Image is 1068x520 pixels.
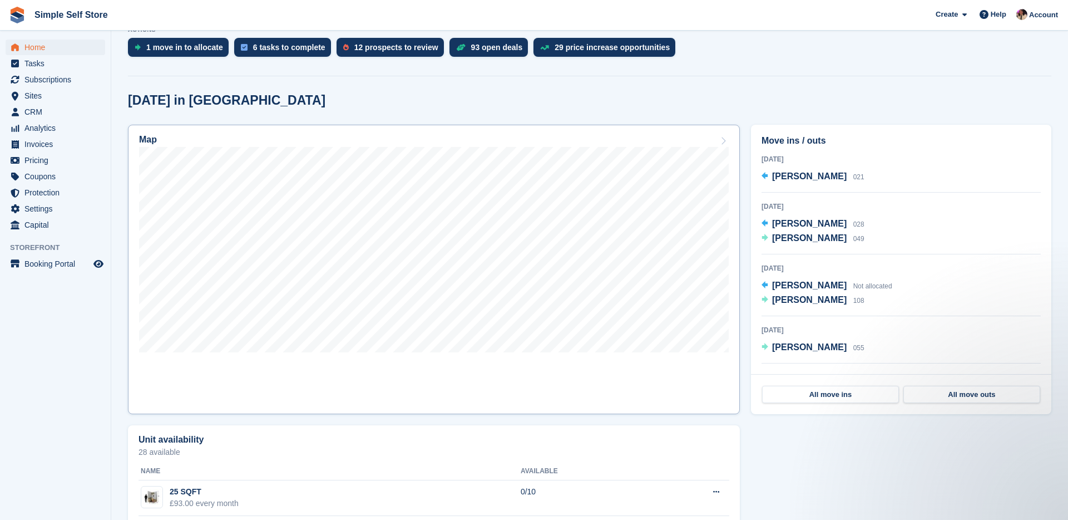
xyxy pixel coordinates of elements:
a: 6 tasks to complete [234,38,337,62]
a: menu [6,217,105,233]
div: 29 price increase opportunities [555,43,670,52]
span: CRM [24,104,91,120]
div: 25 SQFT [170,486,239,498]
span: 049 [853,235,864,243]
a: menu [6,40,105,55]
span: [PERSON_NAME] [772,171,847,181]
a: menu [6,201,105,217]
a: [PERSON_NAME] 055 [762,341,864,355]
img: move_ins_to_allocate_icon-fdf77a2bb77ea45bf5b3d319d69a93e2d87916cf1d5bf7949dd705db3b84f3ca.svg [135,44,141,51]
img: Scott McCutcheon [1016,9,1027,20]
div: 93 open deals [471,43,523,52]
div: 1 move in to allocate [146,43,223,52]
span: Account [1029,9,1058,21]
img: stora-icon-8386f47178a22dfd0bd8f6a31ec36ba5ce8667c1dd55bd0f319d3a0aa187defe.svg [9,7,26,23]
td: 0/10 [521,480,649,516]
th: Available [521,463,649,480]
span: Storefront [10,242,111,253]
a: All move outs [903,386,1040,404]
a: menu [6,120,105,136]
img: price_increase_opportunities-93ffe204e8149a01c8c9dc8f82e8f89637d9d84a8eef4429ea346261dce0b2c0.svg [540,45,549,50]
th: Name [139,463,521,480]
img: deal-1b604bf984904fb50ccaf53a9ad4b4a5d6e5aea283cecdc64d6e3604feb123c2.svg [456,43,466,51]
p: 28 available [139,448,729,456]
a: [PERSON_NAME] 021 [762,170,864,184]
a: menu [6,104,105,120]
span: Pricing [24,153,91,168]
a: [PERSON_NAME] 049 [762,232,864,246]
a: menu [6,185,105,200]
h2: Move ins / outs [762,134,1041,148]
span: Capital [24,217,91,233]
div: [DATE] [762,154,1041,164]
a: menu [6,72,105,87]
span: 055 [853,344,864,352]
span: [PERSON_NAME] [772,219,847,228]
a: Preview store [92,257,105,271]
div: [DATE] [762,372,1041,382]
a: menu [6,136,105,152]
span: 028 [853,220,864,228]
a: Map [128,125,740,414]
a: [PERSON_NAME] 028 [762,217,864,232]
a: [PERSON_NAME] 108 [762,293,864,308]
a: Simple Self Store [30,6,112,24]
a: menu [6,256,105,272]
h2: [DATE] in [GEOGRAPHIC_DATA] [128,93,325,108]
div: [DATE] [762,325,1041,335]
div: [DATE] [762,202,1041,212]
h2: Unit availability [139,435,204,445]
span: Coupons [24,169,91,184]
img: prospect-51fa495bee0391a8d652442698ab0144808aea92771e9ea1ae160a38d050c398.svg [343,44,349,51]
a: menu [6,56,105,71]
span: Subscriptions [24,72,91,87]
div: 6 tasks to complete [253,43,325,52]
a: 12 prospects to review [337,38,449,62]
span: 021 [853,173,864,181]
a: All move ins [762,386,899,404]
span: Tasks [24,56,91,71]
span: Home [24,40,91,55]
img: 25-sqft-unit%20(1).jpg [141,489,162,506]
a: [PERSON_NAME] Not allocated [762,279,892,293]
span: Invoices [24,136,91,152]
a: 29 price increase opportunities [533,38,681,62]
span: Booking Portal [24,256,91,272]
div: £93.00 every month [170,498,239,509]
div: [DATE] [762,263,1041,273]
a: 93 open deals [449,38,534,62]
span: Analytics [24,120,91,136]
img: task-75834270c22a3079a89374b754ae025e5fb1db73e45f91037f5363f120a921f8.svg [241,44,248,51]
a: menu [6,88,105,104]
span: Help [991,9,1006,20]
span: [PERSON_NAME] [772,281,847,290]
span: [PERSON_NAME] [772,295,847,305]
a: 1 move in to allocate [128,38,234,62]
span: [PERSON_NAME] [772,233,847,243]
span: Not allocated [853,282,892,290]
a: menu [6,169,105,184]
span: Settings [24,201,91,217]
span: Sites [24,88,91,104]
h2: Map [139,135,157,145]
span: 108 [853,297,864,305]
span: Create [936,9,958,20]
div: 12 prospects to review [354,43,438,52]
a: menu [6,153,105,168]
span: [PERSON_NAME] [772,342,847,352]
span: Protection [24,185,91,200]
